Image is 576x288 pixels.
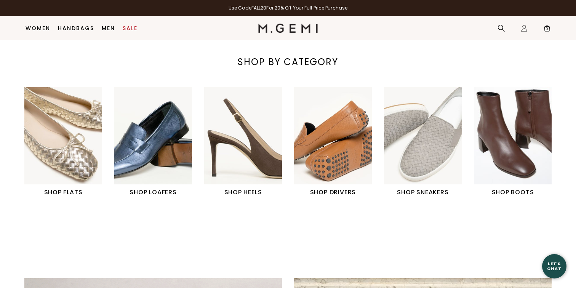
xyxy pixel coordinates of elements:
img: M.Gemi [258,24,318,33]
div: 6 / 6 [474,87,564,197]
a: Sale [123,25,138,31]
h1: SHOP SNEAKERS [384,188,462,197]
div: 1 / 6 [24,87,114,197]
a: Men [102,25,115,31]
div: 4 / 6 [294,87,384,197]
h1: SHOP LOAFERS [114,188,192,197]
h1: SHOP BOOTS [474,188,552,197]
a: Women [26,25,50,31]
h1: SHOP FLATS [24,188,102,197]
div: 2 / 6 [114,87,204,197]
div: 5 / 6 [384,87,474,197]
div: SHOP BY CATEGORY [216,56,360,68]
div: Let's Chat [542,261,566,271]
a: SHOP DRIVERS [294,87,372,197]
h1: SHOP DRIVERS [294,188,372,197]
a: SHOP FLATS [24,87,102,197]
a: SHOP BOOTS [474,87,552,197]
a: SHOP HEELS [204,87,282,197]
strong: FALL20 [251,5,267,11]
span: 0 [543,26,551,34]
a: SHOP LOAFERS [114,87,192,197]
div: 3 / 6 [204,87,294,197]
a: SHOP SNEAKERS [384,87,462,197]
a: Handbags [58,25,94,31]
h1: SHOP HEELS [204,188,282,197]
